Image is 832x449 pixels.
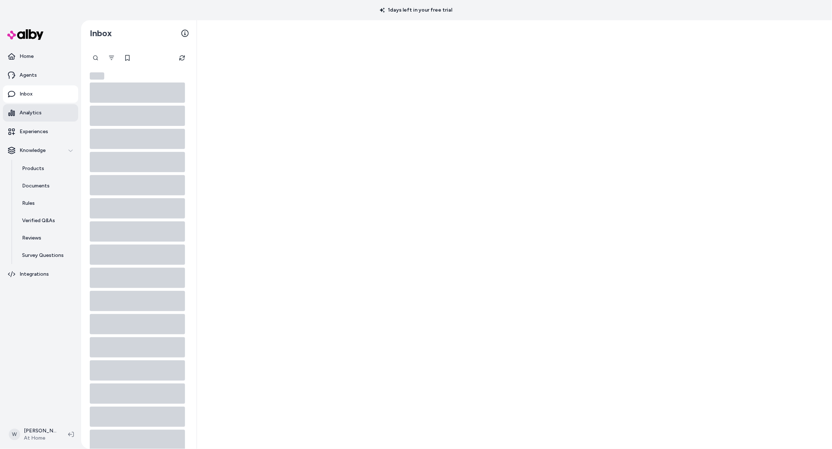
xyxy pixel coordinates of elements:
button: Refresh [175,51,189,65]
button: Knowledge [3,142,78,159]
p: Products [22,165,44,172]
p: Integrations [20,271,49,278]
p: Documents [22,182,50,190]
a: Reviews [15,229,78,247]
p: Knowledge [20,147,46,154]
a: Rules [15,195,78,212]
a: Home [3,48,78,65]
p: Reviews [22,234,41,242]
a: Products [15,160,78,177]
p: [PERSON_NAME] [24,427,56,435]
a: Experiences [3,123,78,140]
img: alby Logo [7,29,43,40]
a: Inbox [3,85,78,103]
p: 1 days left in your free trial [375,7,457,14]
span: At Home [24,435,56,442]
p: Agents [20,72,37,79]
p: Verified Q&As [22,217,55,224]
a: Verified Q&As [15,212,78,229]
p: Home [20,53,34,60]
span: W [9,429,20,440]
a: Integrations [3,266,78,283]
button: Filter [104,51,119,65]
a: Analytics [3,104,78,122]
button: W[PERSON_NAME]At Home [4,423,62,446]
a: Survey Questions [15,247,78,264]
p: Experiences [20,128,48,135]
p: Survey Questions [22,252,64,259]
p: Analytics [20,109,42,117]
p: Rules [22,200,35,207]
a: Documents [15,177,78,195]
p: Inbox [20,90,33,98]
a: Agents [3,67,78,84]
h2: Inbox [90,28,112,39]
